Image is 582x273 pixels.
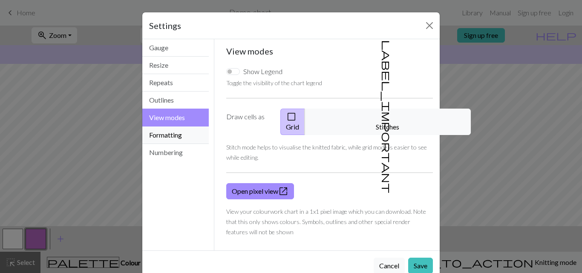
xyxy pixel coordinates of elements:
[226,46,433,56] h5: View modes
[226,208,426,236] small: View your colourwork chart in a 1x1 pixel image which you can download. Note that this only shows...
[226,183,294,199] a: Open pixel view
[278,185,288,197] span: open_in_new
[142,109,209,126] button: View modes
[305,109,471,135] button: Stitches
[381,40,393,193] span: label_important
[142,57,209,74] button: Resize
[243,66,282,77] label: Show Legend
[142,144,209,161] button: Numbering
[142,92,209,109] button: Outlines
[286,111,297,123] span: check_box_outline_blank
[142,39,209,57] button: Gauge
[149,19,181,32] h5: Settings
[142,126,209,144] button: Formatting
[226,144,427,161] small: Stitch mode helps to visualise the knitted fabric, while grid mode is easier to see while editing.
[280,109,305,135] button: Grid
[423,19,436,32] button: Close
[221,109,275,135] label: Draw cells as
[226,79,322,86] small: Toggle the visibility of the chart legend
[142,74,209,92] button: Repeats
